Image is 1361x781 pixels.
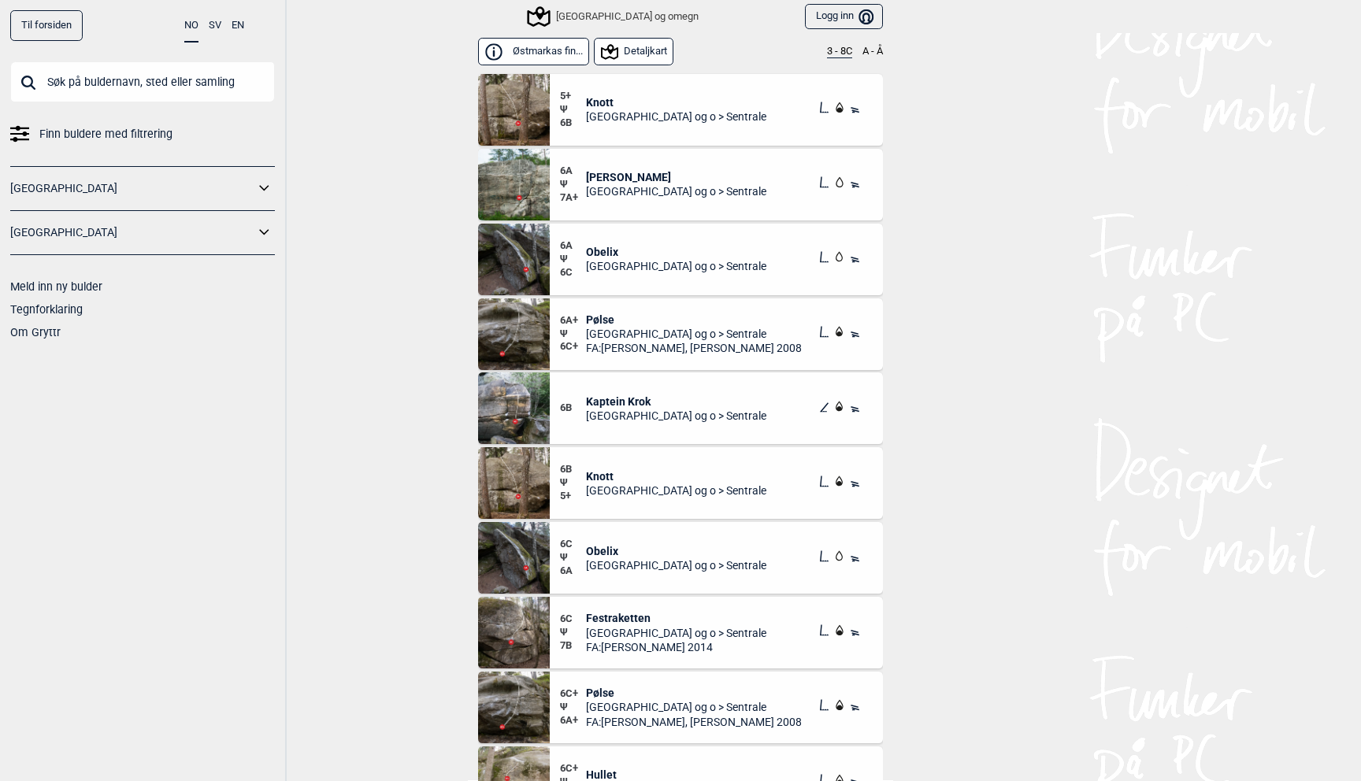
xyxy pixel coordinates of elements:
[478,298,550,370] img: Polse SS 200526
[560,90,586,130] div: Ψ
[560,402,586,415] span: 6B
[478,672,550,743] img: Polse SS 200526
[586,611,766,625] span: Festraketten
[478,447,550,519] img: Knott 210617
[560,191,586,205] span: 7A+
[560,266,586,279] span: 6C
[586,327,802,341] span: [GEOGRAPHIC_DATA] og o > Sentrale
[586,626,766,640] span: [GEOGRAPHIC_DATA] og o > Sentrale
[478,672,883,743] div: Polse SS 2005266C+Ψ6A+Pølse[GEOGRAPHIC_DATA] og o > SentraleFA:[PERSON_NAME], [PERSON_NAME] 2008 ...
[529,7,699,26] div: [GEOGRAPHIC_DATA] og omegn
[586,184,766,198] span: [GEOGRAPHIC_DATA] og o > Sentrale
[586,170,766,184] span: [PERSON_NAME]
[478,372,550,444] img: Kaptein Krok 200318
[478,597,883,668] div: Festraketten 2004276CΨ7BFestraketten[GEOGRAPHIC_DATA] og o > SentraleFA:[PERSON_NAME] 2014
[478,522,883,594] div: Obelix 2004086CΨ6AObelix[GEOGRAPHIC_DATA] og o > Sentrale
[586,483,766,498] span: [GEOGRAPHIC_DATA] og o > Sentrale
[586,259,766,273] span: [GEOGRAPHIC_DATA] og o > Sentrale
[10,280,102,293] a: Meld inn ny bulder
[10,303,83,316] a: Tegnforklaring
[10,123,275,146] a: Finn buldere med filtrering
[560,463,586,503] div: Ψ
[184,10,198,43] button: NO
[586,109,766,124] span: [GEOGRAPHIC_DATA] og o > Sentrale
[478,447,883,519] div: Knott 2106176BΨ5+Knott[GEOGRAPHIC_DATA] og o > Sentrale
[560,538,586,578] div: Ψ
[560,90,586,103] span: 5+
[560,463,586,476] span: 6B
[560,239,586,253] span: 6A
[10,221,254,244] a: [GEOGRAPHIC_DATA]
[560,611,586,654] div: Ψ
[560,340,586,353] span: 6C+
[232,10,244,41] button: EN
[560,687,586,701] span: 6C+
[586,245,766,259] span: Obelix
[478,149,550,220] img: David 200312
[209,10,221,41] button: SV
[560,538,586,551] span: 6C
[478,149,883,220] div: David 2003126AΨ7A+[PERSON_NAME][GEOGRAPHIC_DATA] og o > Sentrale
[586,341,802,355] span: FA: [PERSON_NAME], [PERSON_NAME] 2008 SS: [PERSON_NAME] 2008
[560,762,586,775] span: 6C+
[560,239,586,279] div: Ψ
[560,613,586,626] span: 6C
[560,686,586,729] div: Ψ
[827,46,852,58] button: 3 - 8C
[862,46,883,58] button: A - Å
[586,394,766,409] span: Kaptein Krok
[478,38,589,65] button: Østmarkas fin...
[586,686,802,700] span: Pølse
[586,558,766,572] span: [GEOGRAPHIC_DATA] og o > Sentrale
[560,165,586,205] div: Ψ
[560,165,586,178] span: 6A
[10,326,61,339] a: Om Gryttr
[560,313,586,356] div: Ψ
[586,715,802,729] span: FA: [PERSON_NAME], [PERSON_NAME] 2008 SS: [PERSON_NAME] 2008
[478,597,550,668] img: Festraketten 200427
[586,700,802,714] span: [GEOGRAPHIC_DATA] og o > Sentrale
[560,117,586,130] span: 6B
[10,177,254,200] a: [GEOGRAPHIC_DATA]
[10,10,83,41] a: Til forsiden
[560,639,586,653] span: 7B
[478,224,550,295] img: Obelix 200408
[478,298,883,370] div: Polse SS 2005266A+Ψ6C+Pølse[GEOGRAPHIC_DATA] og o > SentraleFA:[PERSON_NAME], [PERSON_NAME] 2008 ...
[478,372,883,444] div: Kaptein Krok 2003186BKaptein Krok[GEOGRAPHIC_DATA] og o > Sentrale
[560,564,586,578] span: 6A
[478,224,883,295] div: Obelix 2004086AΨ6CObelix[GEOGRAPHIC_DATA] og o > Sentrale
[594,38,673,65] button: Detaljkart
[478,522,550,594] img: Obelix 200408
[560,490,586,503] span: 5+
[586,313,802,327] span: Pølse
[586,409,766,423] span: [GEOGRAPHIC_DATA] og o > Sentrale
[586,469,766,483] span: Knott
[10,61,275,102] input: Søk på buldernavn, sted eller samling
[586,544,766,558] span: Obelix
[586,95,766,109] span: Knott
[560,714,586,727] span: 6A+
[560,314,586,328] span: 6A+
[805,4,883,30] button: Logg inn
[39,123,172,146] span: Finn buldere med filtrering
[586,640,766,654] span: FA: [PERSON_NAME] 2014
[478,74,550,146] img: Knott 210617
[478,74,883,146] div: Knott 2106175+Ψ6BKnott[GEOGRAPHIC_DATA] og o > Sentrale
